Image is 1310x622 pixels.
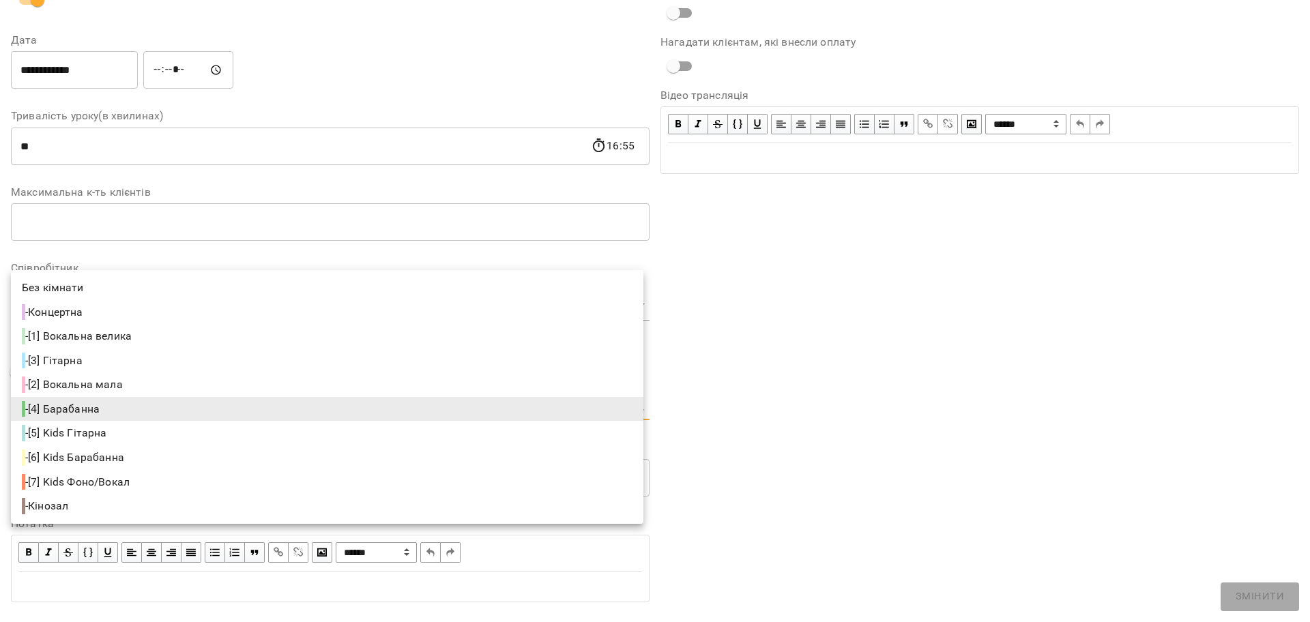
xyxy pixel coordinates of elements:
[22,328,134,344] span: - [1] Вокальна велика
[22,304,86,321] span: - Концертна
[22,474,132,490] span: - [7] Kids Фоно/Вокал
[22,449,127,466] span: - [6] Kids Барабанна
[22,498,71,514] span: - Кінозал
[22,425,110,441] span: - [5] Kids Гітарна
[22,401,102,417] span: - [4] Барабанна
[22,353,85,369] span: - [3] Гітарна
[11,276,643,300] li: Без кімнати
[22,376,126,393] span: - [2] Вокальна мала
